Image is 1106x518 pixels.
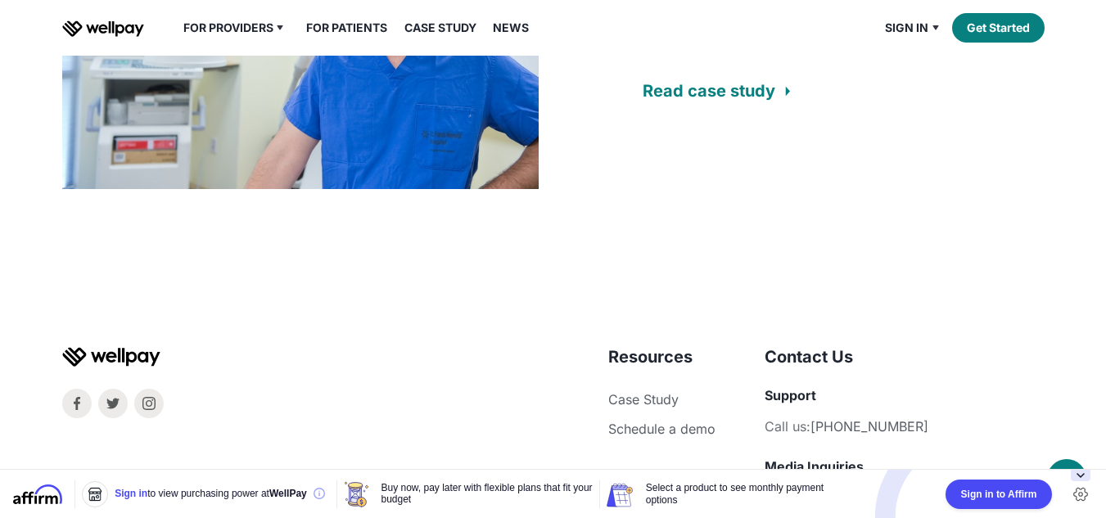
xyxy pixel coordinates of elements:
[483,18,539,38] a: News
[608,421,716,437] a: Schedule a demo
[765,458,1045,475] h5: Media Inquiries
[608,391,679,408] a: Case Study
[62,18,144,38] a: home
[810,418,928,435] a: [PHONE_NUMBER]
[183,18,273,38] div: For Providers
[395,18,486,38] a: Case Study
[952,13,1045,43] a: Get Started
[643,71,790,110] a: Read case study
[885,18,928,38] div: Sign in
[608,346,716,367] h4: Resources
[765,414,1045,439] li: Call us:
[643,79,775,102] div: Read case study
[765,346,1045,367] h4: Contact Us
[765,387,1045,404] h5: Support
[296,18,397,38] a: For Patients
[875,18,952,38] div: Sign in
[174,18,297,38] div: For Providers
